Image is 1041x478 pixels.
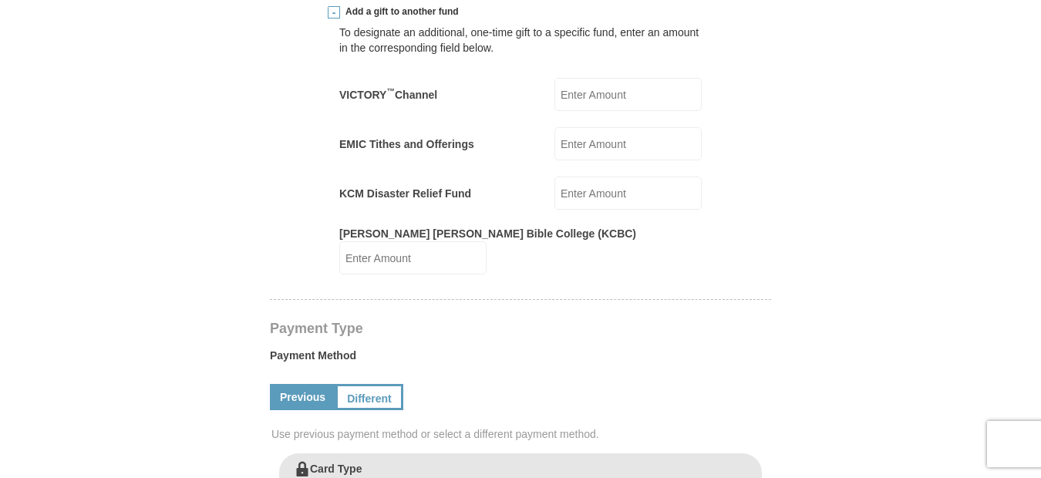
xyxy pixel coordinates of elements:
input: Enter Amount [554,177,702,210]
label: [PERSON_NAME] [PERSON_NAME] Bible College (KCBC) [339,226,636,241]
div: To designate an additional, one-time gift to a specific fund, enter an amount in the correspondin... [339,25,702,56]
span: Add a gift to another fund [340,5,459,19]
label: KCM Disaster Relief Fund [339,186,471,201]
a: Different [335,384,403,410]
input: Enter Amount [554,78,702,111]
span: Use previous payment method or select a different payment method. [271,426,773,442]
label: VICTORY Channel [339,87,437,103]
input: Enter Amount [339,241,487,274]
label: Payment Method [270,348,771,371]
sup: ™ [386,86,395,96]
label: EMIC Tithes and Offerings [339,136,474,152]
a: Previous [270,384,335,410]
h4: Payment Type [270,322,771,335]
input: Enter Amount [554,127,702,160]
